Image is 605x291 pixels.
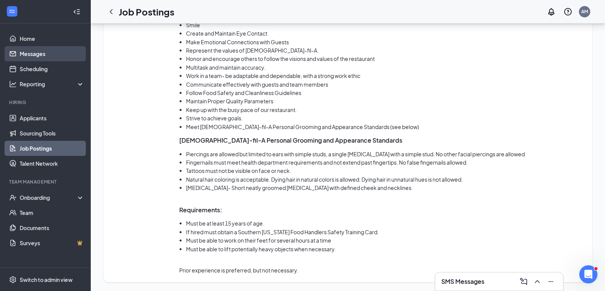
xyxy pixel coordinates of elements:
[20,156,84,171] a: Talent Network
[186,54,585,63] li: Honor and encourage others to follow the visions and values of the restaurant
[20,110,84,126] a: Applicants
[186,167,585,175] li: Tattoos must not be visible on face or neck.
[179,136,402,144] strong: [DEMOGRAPHIC_DATA]-fil-A Personal Grooming and Appearance Standards
[9,80,17,88] svg: Analysis
[186,228,585,236] li: If hired must obtain a Southern [US_STATE] Food Handlers Safety Training Card.
[519,277,528,286] svg: ComposeMessage
[186,46,585,54] li: Represent the values of [DEMOGRAPHIC_DATA]-fil-A.
[186,29,585,37] li: Create and Maintain Eye Contact
[186,123,585,131] li: Meet [DEMOGRAPHIC_DATA]-fil-A Personal Grooming and Appearance Standards (see below)
[186,114,585,122] li: Strive to achieve goals.
[20,194,78,201] div: Onboarding
[545,275,557,288] button: Minimize
[20,126,84,141] a: Sourcing Tools
[186,38,585,46] li: Make Emotional Connections with Guests
[579,265,597,283] iframe: Intercom live chat
[563,7,572,16] svg: QuestionInfo
[20,276,73,283] div: Switch to admin view
[186,106,585,114] li: Keep up with the busy pace of our restaurant.
[20,31,84,46] a: Home
[186,72,585,80] li: Work in a team- be adaptable and dependable, with a strong work ethic
[186,158,585,167] li: Fingernails must meet health department requirements and not extend past fingertips. No false fin...
[186,150,585,158] li: Piercings are allowed but limited to ears with simple studs, a single [MEDICAL_DATA] with a simpl...
[73,8,81,16] svg: Collapse
[186,175,585,184] li: Natural hair coloring is acceptable. Dying hair in natural colors is allowed. Dying hair in unnat...
[186,236,585,244] li: Must be able to work on their feet for several hours at a time
[186,63,585,72] li: Multitask and maintain accuracy.
[547,7,556,16] svg: Notifications
[20,61,84,76] a: Scheduling
[546,277,555,286] svg: Minimize
[186,184,585,192] li: [MEDICAL_DATA]- Short neatly groomed [MEDICAL_DATA] with defined cheek and necklines.
[186,219,585,227] li: Must be at least 15 years of age.
[20,141,84,156] a: Job Postings
[186,80,585,89] li: Communicate effectively with guests and team members
[20,235,84,251] a: SurveysCrown
[9,99,83,106] div: Hiring
[8,8,16,15] svg: WorkstreamLogo
[186,89,585,97] li: Follow Food Safety and Cleanliness Guidelines
[9,179,83,185] div: Team Management
[179,206,222,214] strong: Requirements:
[179,266,585,274] p: Prior experience is preferred, but not necessary.
[107,7,116,16] svg: ChevronLeft
[20,80,85,88] div: Reporting
[186,21,585,29] li: Smile
[20,220,84,235] a: Documents
[186,97,585,105] li: Maintain Proper Quality Parameters
[186,245,585,253] li: Must be able to lift potentially heavy objects when necessary.
[518,275,530,288] button: ComposeMessage
[9,194,17,201] svg: UserCheck
[9,276,17,283] svg: Settings
[20,205,84,220] a: Team
[119,5,174,18] h1: Job Postings
[533,277,542,286] svg: ChevronUp
[531,275,543,288] button: ChevronUp
[441,277,484,286] h3: SMS Messages
[20,46,84,61] a: Messages
[581,8,588,15] div: AM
